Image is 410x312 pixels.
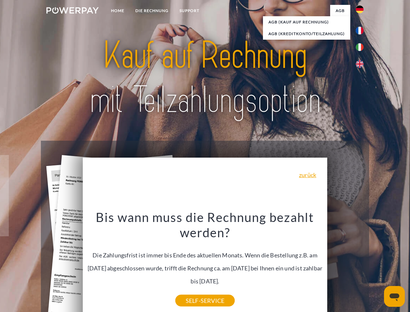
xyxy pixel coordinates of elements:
[62,31,348,124] img: title-powerpay_de.svg
[356,27,364,34] img: fr
[356,6,364,13] img: de
[46,7,99,14] img: logo-powerpay-white.svg
[330,5,350,17] a: agb
[106,5,130,17] a: Home
[356,60,364,68] img: en
[263,28,350,40] a: AGB (Kreditkonto/Teilzahlung)
[263,16,350,28] a: AGB (Kauf auf Rechnung)
[87,209,324,240] h3: Bis wann muss die Rechnung bezahlt werden?
[130,5,174,17] a: DIE RECHNUNG
[384,286,405,307] iframe: Schaltfläche zum Öffnen des Messaging-Fensters
[299,172,316,178] a: zurück
[174,5,205,17] a: SUPPORT
[87,209,324,301] div: Die Zahlungsfrist ist immer bis Ende des aktuellen Monats. Wenn die Bestellung z.B. am [DATE] abg...
[356,43,364,51] img: it
[175,295,235,306] a: SELF-SERVICE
